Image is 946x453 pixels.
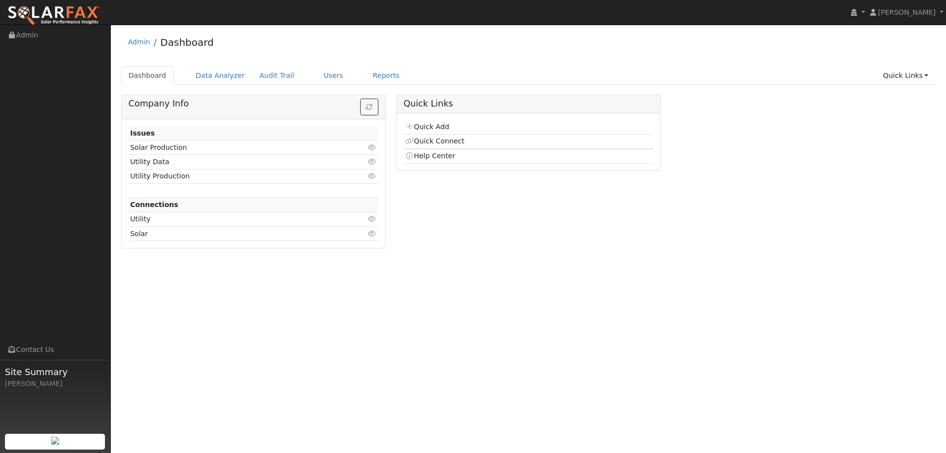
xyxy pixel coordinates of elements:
a: Audit Trail [252,67,302,85]
strong: Connections [130,201,178,209]
img: retrieve [51,437,59,445]
a: Dashboard [121,67,174,85]
a: Reports [366,67,407,85]
h5: Company Info [129,99,378,109]
td: Utility Data [129,155,338,169]
img: SolarFax [7,5,100,26]
a: Quick Add [405,123,449,131]
a: Quick Connect [405,137,464,145]
td: Utility Production [129,169,338,183]
div: [PERSON_NAME] [5,379,105,389]
i: Click to view [368,144,377,151]
span: Site Summary [5,365,105,379]
a: Help Center [405,152,455,160]
a: Admin [128,38,150,46]
i: Click to view [368,230,377,237]
td: Utility [129,212,338,226]
i: Click to view [368,158,377,165]
i: Click to view [368,215,377,222]
a: Quick Links [876,67,936,85]
td: Solar [129,227,338,241]
a: Users [316,67,351,85]
a: Data Analyzer [188,67,252,85]
span: [PERSON_NAME] [878,8,936,16]
h5: Quick Links [404,99,653,109]
td: Solar Production [129,140,338,155]
i: Click to view [368,173,377,179]
strong: Issues [130,129,155,137]
a: Dashboard [160,36,214,48]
